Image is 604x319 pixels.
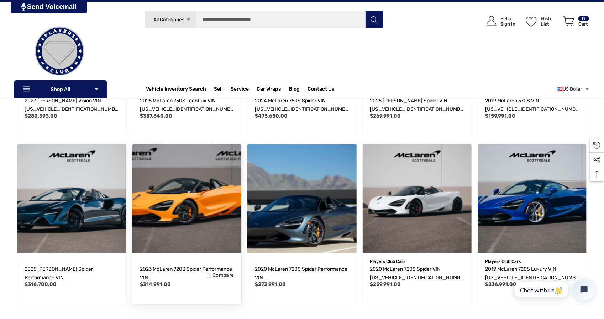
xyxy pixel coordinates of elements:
[257,86,281,94] span: Car Wraps
[485,281,516,287] span: $236,991.00
[25,97,119,114] a: 2023 McLaren Artura Vision VIN SBM16AEA3PW001538,$280,393.00
[590,171,604,178] svg: Top
[578,21,589,27] p: Cart
[146,86,206,94] a: Vehicle Inventory Search
[563,16,574,26] svg: Review Your Cart
[557,82,590,96] a: USD
[25,113,58,119] span: $280,393.00
[25,281,57,287] span: $316,700.00
[214,86,223,94] span: Sell
[94,87,99,92] svg: Icon Arrow Down
[522,9,560,33] a: Wish List Wish List
[212,272,234,279] span: Compare
[593,142,600,149] svg: Recently Viewed
[22,85,33,93] svg: Icon Line
[140,98,233,121] span: 2025 McLaren 750S TechLux VIN [US_VEHICLE_IDENTIFICATION_NUMBER]
[231,86,249,94] a: Service
[370,265,464,282] a: 2020 McLaren 720S Spider VIN SBM14FCAXLW004534,$259,991.00
[485,265,579,282] a: 2019 McLaren 720S Luxury VIN SBM14DCA5KW002497,$236,991.00
[500,16,515,21] p: Hello
[541,16,560,27] p: Wish List
[593,156,600,163] svg: Social Media
[500,21,515,27] p: Sign In
[255,97,349,114] a: 2024 McLaren 750S Spider VIN SBM14BCA4RW008340,$475,650.00
[289,86,300,94] a: Blog
[255,265,349,282] a: 2020 McLaren 720S Spider Performance VIN SBM14FCA1LW005071,$273,991.00
[24,16,95,87] img: Players Club | Cars For Sale
[363,144,472,253] a: 2020 McLaren 720S Spider VIN SBM14FCAXLW004534,$259,991.00
[14,80,107,98] p: Shop All
[370,266,463,289] span: 2020 McLaren 720S Spider VIN [US_VEHICLE_IDENTIFICATION_NUMBER]
[308,86,334,94] a: Contact Us
[25,98,118,121] span: 2023 [PERSON_NAME] Vision VIN [US_VEHICLE_IDENTIFICATION_NUMBER]
[487,16,497,26] svg: Icon User Account
[255,281,286,287] span: $273,991.00
[370,113,401,119] span: $269,991.00
[214,82,231,96] a: Sell
[25,265,119,282] a: 2025 McLaren Artura Spider Performance VIN SBM16BEA3SW003014,$316,700.00
[255,113,288,119] span: $475,650.00
[485,98,578,121] span: 2019 McLaren 570S VIN [US_VEHICLE_IDENTIFICATION_NUMBER]
[485,266,578,289] span: 2019 McLaren 720S Luxury VIN [US_VEHICLE_IDENTIFICATION_NUMBER]
[257,82,289,96] a: Car Wraps
[140,265,234,282] a: 2023 McLaren 720S Spider Performance VIN SBM14FCA1PW007120,$314,991.00
[485,97,579,114] a: 2019 McLaren 570S VIN SBM13DAA0KW006608,$159,991.00
[132,144,241,253] a: 2023 McLaren 720S Spider Performance VIN SBM14FCA1PW007120,$314,991.00
[370,98,463,121] span: 2025 [PERSON_NAME] Spider VIN [US_VEHICLE_IDENTIFICATION_NUMBER]
[140,266,233,298] span: 2023 McLaren 720S Spider Performance VIN [US_VEHICLE_IDENTIFICATION_NUMBER]
[478,144,587,253] a: 2019 McLaren 720S Luxury VIN SBM14DCA5KW002497,$236,991.00
[17,144,126,253] a: 2025 McLaren Artura Spider Performance VIN SBM16BEA3SW003014,$316,700.00
[370,97,464,114] a: 2025 McLaren Artura Spider VIN SBM16BEAXSW002989,$269,991.00
[25,266,118,298] span: 2025 [PERSON_NAME] Spider Performance VIN [US_VEHICLE_IDENTIFICATION_NUMBER]
[186,17,191,22] svg: Icon Arrow Down
[247,144,356,253] img: For Sale 2020 McLaren 720S Spider Performance VIN SBM14FCA1LW005071
[255,266,348,298] span: 2020 McLaren 720S Spider Performance VIN [US_VEHICLE_IDENTIFICATION_NUMBER]
[478,9,519,33] a: Sign in
[485,257,579,266] p: Players Club Cars
[526,17,537,27] svg: Wish List
[370,257,464,266] p: Players Club Cars
[140,113,172,119] span: $387,640.00
[560,9,590,37] a: Cart with 0 items
[154,17,185,23] span: All Categories
[17,144,126,253] img: For Sale 2025 McLaren Artura Spider Performance VIN SBM16BEA3SW003014
[127,139,247,259] img: For Sale 2023 McLaren 720S Spider Performance VIN SBM14FCA1PW007120
[247,144,356,253] a: 2020 McLaren 720S Spider Performance VIN SBM14FCA1LW005071,$273,991.00
[578,16,589,21] p: 0
[370,281,401,287] span: $259,991.00
[363,144,472,253] img: For Sale 2020 McLaren 720S Spider VIN SBM14FCAXLW004534
[485,113,515,119] span: $159,991.00
[145,11,196,28] a: All Categories Icon Arrow Down Icon Arrow Up
[478,144,587,253] img: For Sale 2019 McLaren 720S Luxury VIN SBM14DCA5KW002497
[140,281,171,287] span: $314,991.00
[255,98,348,121] span: 2024 McLaren 750S Spider VIN [US_VEHICLE_IDENTIFICATION_NUMBER]
[140,97,234,114] a: 2025 McLaren 750S TechLux VIN SBM14ACA4SW009360,$387,640.00
[507,273,601,307] iframe: Tidio Chat
[365,11,383,28] button: Search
